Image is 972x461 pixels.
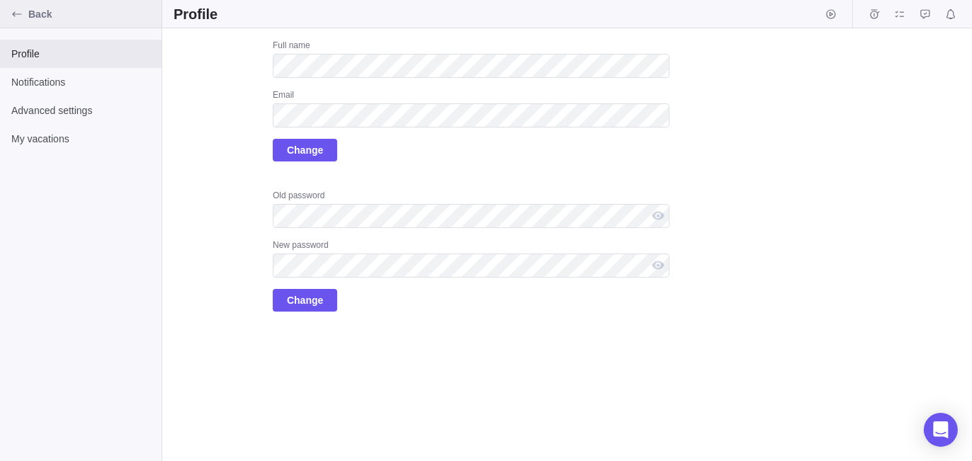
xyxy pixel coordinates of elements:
span: Notifications [11,75,150,89]
a: Approval requests [915,11,935,22]
input: Full name [273,54,669,78]
span: My assignments [890,4,910,24]
span: Approval requests [915,4,935,24]
a: My assignments [890,11,910,22]
span: Change [273,289,337,312]
div: Open Intercom Messenger [924,413,958,447]
a: Notifications [941,11,961,22]
div: Full name [273,40,669,54]
input: Email [273,103,669,127]
span: Advanced settings [11,103,150,118]
span: Change [287,142,323,159]
div: Old password [273,190,669,204]
input: Old password [273,204,669,228]
span: Change [287,292,323,309]
div: Email [273,89,669,103]
span: Start timer [821,4,841,24]
span: My vacations [11,132,150,146]
a: Time logs [864,11,884,22]
span: Notifications [941,4,961,24]
span: Time logs [864,4,884,24]
h2: Profile [174,4,217,24]
input: New password [273,254,669,278]
span: Change [273,139,337,161]
div: New password [273,239,669,254]
span: Profile [11,47,150,61]
span: Back [28,7,156,21]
